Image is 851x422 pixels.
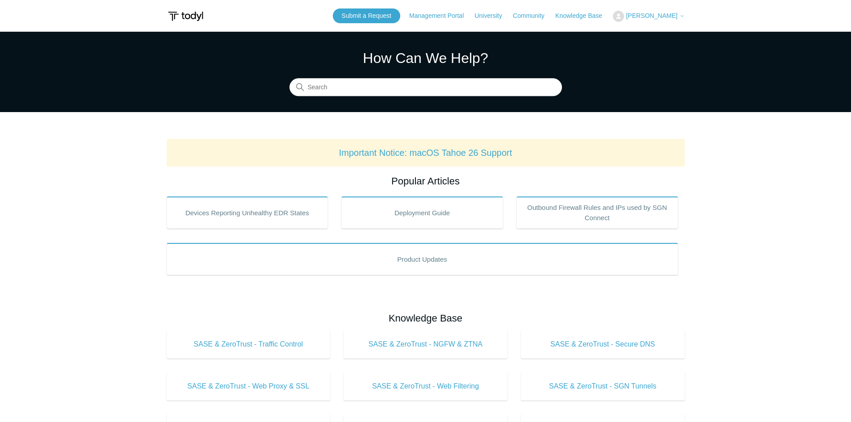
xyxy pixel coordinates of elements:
a: SASE & ZeroTrust - NGFW & ZTNA [344,330,507,359]
img: Todyl Support Center Help Center home page [167,8,205,25]
h2: Knowledge Base [167,311,685,326]
span: SASE & ZeroTrust - SGN Tunnels [534,381,671,392]
a: Knowledge Base [555,11,611,21]
span: SASE & ZeroTrust - Web Filtering [357,381,494,392]
a: University [474,11,511,21]
h2: Popular Articles [167,174,685,188]
button: [PERSON_NAME] [613,11,684,22]
span: SASE & ZeroTrust - NGFW & ZTNA [357,339,494,350]
input: Search [289,79,562,96]
a: SASE & ZeroTrust - SGN Tunnels [521,372,685,401]
a: Submit a Request [333,8,400,23]
a: SASE & ZeroTrust - Secure DNS [521,330,685,359]
a: SASE & ZeroTrust - Traffic Control [167,330,331,359]
span: [PERSON_NAME] [626,12,677,19]
span: SASE & ZeroTrust - Traffic Control [180,339,317,350]
a: Important Notice: macOS Tahoe 26 Support [339,148,512,158]
span: SASE & ZeroTrust - Web Proxy & SSL [180,381,317,392]
a: Product Updates [167,243,678,275]
h1: How Can We Help? [289,47,562,69]
a: Devices Reporting Unhealthy EDR States [167,196,328,229]
a: Deployment Guide [341,196,503,229]
a: Community [513,11,553,21]
a: SASE & ZeroTrust - Web Proxy & SSL [167,372,331,401]
span: SASE & ZeroTrust - Secure DNS [534,339,671,350]
a: Outbound Firewall Rules and IPs used by SGN Connect [516,196,678,229]
a: SASE & ZeroTrust - Web Filtering [344,372,507,401]
a: Management Portal [409,11,473,21]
